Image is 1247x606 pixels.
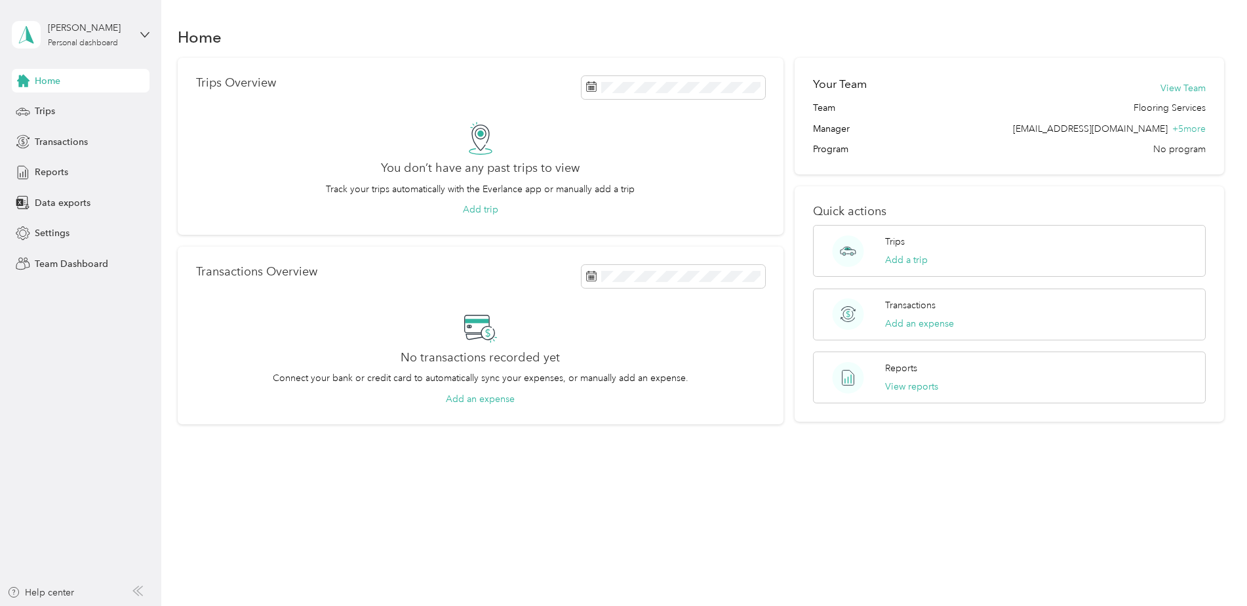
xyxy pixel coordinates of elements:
[381,161,580,175] h2: You don’t have any past trips to view
[1134,101,1206,115] span: Flooring Services
[401,351,560,365] h2: No transactions recorded yet
[326,182,635,196] p: Track your trips automatically with the Everlance app or manually add a trip
[1160,81,1206,95] button: View Team
[885,361,917,375] p: Reports
[273,371,688,385] p: Connect your bank or credit card to automatically sync your expenses, or manually add an expense.
[885,235,905,249] p: Trips
[35,135,88,149] span: Transactions
[885,253,928,267] button: Add a trip
[7,586,74,599] button: Help center
[813,76,867,92] h2: Your Team
[35,165,68,179] span: Reports
[196,265,317,279] p: Transactions Overview
[35,74,60,88] span: Home
[1172,123,1206,134] span: + 5 more
[35,257,108,271] span: Team Dashboard
[885,317,954,331] button: Add an expense
[885,380,938,394] button: View reports
[35,104,55,118] span: Trips
[48,21,130,35] div: [PERSON_NAME]
[446,392,515,406] button: Add an expense
[1174,533,1247,606] iframe: Everlance-gr Chat Button Frame
[813,205,1206,218] p: Quick actions
[178,30,222,44] h1: Home
[813,122,850,136] span: Manager
[1013,123,1168,134] span: [EMAIL_ADDRESS][DOMAIN_NAME]
[813,101,835,115] span: Team
[48,39,118,47] div: Personal dashboard
[35,196,90,210] span: Data exports
[885,298,936,312] p: Transactions
[35,226,69,240] span: Settings
[196,76,276,90] p: Trips Overview
[1153,142,1206,156] span: No program
[463,203,498,216] button: Add trip
[813,142,848,156] span: Program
